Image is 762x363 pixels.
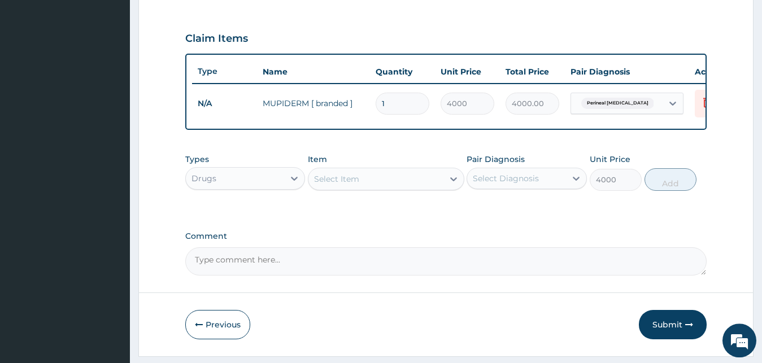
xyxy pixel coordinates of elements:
th: Type [192,61,257,82]
div: Select Item [314,173,359,185]
textarea: Type your message and hit 'Enter' [6,243,215,282]
button: Add [645,168,696,191]
img: d_794563401_company_1708531726252_794563401 [21,56,46,85]
td: MUPIDERM [ branded ] [257,92,370,115]
div: Chat with us now [59,63,190,78]
td: N/A [192,93,257,114]
span: We're online! [66,110,156,224]
th: Name [257,60,370,83]
label: Unit Price [590,154,630,165]
label: Comment [185,231,707,241]
span: Perineal [MEDICAL_DATA] [581,98,654,109]
button: Previous [185,310,250,339]
th: Pair Diagnosis [565,60,689,83]
label: Item [308,154,327,165]
label: Pair Diagnosis [467,154,525,165]
h3: Claim Items [185,33,248,45]
th: Quantity [370,60,435,83]
div: Minimize live chat window [185,6,212,33]
th: Actions [689,60,746,83]
div: Drugs [191,173,216,184]
th: Total Price [500,60,565,83]
th: Unit Price [435,60,500,83]
div: Select Diagnosis [473,173,539,184]
label: Types [185,155,209,164]
button: Submit [639,310,707,339]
